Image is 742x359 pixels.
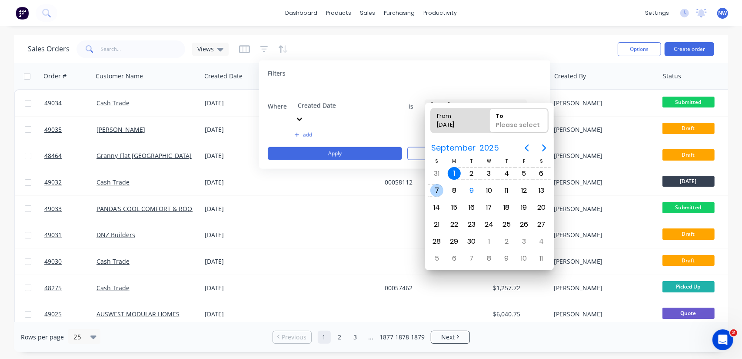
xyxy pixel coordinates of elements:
[480,158,498,165] div: W
[44,310,62,319] span: 49025
[380,331,393,344] a: Page 1877
[96,310,180,318] a: AUSWEST MODULAR HOMES
[44,222,96,248] a: 49031
[448,167,461,180] div: Monday, September 1, 2025
[482,218,496,231] div: Wednesday, September 24, 2025
[663,72,681,81] div: Status
[554,284,650,292] div: [PERSON_NAME]
[465,201,478,214] div: Tuesday, September 16, 2025
[268,69,286,78] span: Filters
[205,151,270,160] div: [DATE]
[44,99,62,107] span: 49034
[448,235,461,248] div: Monday, September 29, 2025
[482,201,496,214] div: Wednesday, September 17, 2025
[205,284,270,292] div: [DATE]
[498,158,515,165] div: T
[43,72,67,81] div: Order #
[205,99,270,107] div: [DATE]
[44,169,96,195] a: 49032
[365,331,378,344] a: Jump forward
[441,333,455,342] span: Next
[517,201,530,214] div: Friday, September 19, 2025
[662,123,715,134] span: Draft
[44,90,96,116] a: 49034
[535,184,548,197] div: Saturday, September 13, 2025
[536,139,553,157] button: Next page
[535,252,548,265] div: Saturday, October 11, 2025
[517,167,530,180] div: Friday, September 5, 2025
[662,149,715,160] span: Draft
[204,72,243,81] div: Created Date
[268,102,294,111] span: Where
[96,257,130,265] a: Cash Trade
[205,231,270,239] div: [DATE]
[44,301,96,327] a: 49025
[44,205,62,213] span: 49033
[430,201,443,214] div: Sunday, September 14, 2025
[478,140,501,156] span: 2025
[205,205,270,213] div: [DATE]
[268,147,402,160] button: Apply
[500,252,513,265] div: Thursday, October 9, 2025
[44,284,62,292] span: 48275
[448,252,461,265] div: Monday, October 6, 2025
[662,228,715,239] span: Draft
[535,235,548,248] div: Saturday, October 4, 2025
[500,201,513,214] div: Thursday, September 18, 2025
[517,218,530,231] div: Friday, September 26, 2025
[482,235,496,248] div: Wednesday, October 1, 2025
[205,125,270,134] div: [DATE]
[273,333,311,342] a: Previous page
[96,125,145,134] a: [PERSON_NAME]
[430,218,443,231] div: Sunday, September 21, 2025
[333,331,346,344] a: Page 2
[295,131,397,138] button: add
[730,329,737,336] span: 2
[515,158,532,165] div: F
[493,284,544,292] div: $1,257.72
[385,178,481,187] div: 00058112
[433,108,478,121] div: From
[482,252,496,265] div: Wednesday, October 8, 2025
[554,205,650,213] div: [PERSON_NAME]
[407,147,542,160] button: Clear
[517,235,530,248] div: Friday, October 3, 2025
[465,252,478,265] div: Tuesday, October 7, 2025
[554,178,650,187] div: [PERSON_NAME]
[535,201,548,214] div: Saturday, September 20, 2025
[96,231,135,239] a: DNZ Builders
[322,7,356,20] div: products
[482,184,496,197] div: Wednesday, September 10, 2025
[430,235,443,248] div: Sunday, September 28, 2025
[500,184,513,197] div: Thursday, September 11, 2025
[465,218,478,231] div: Tuesday, September 23, 2025
[500,218,513,231] div: Thursday, September 25, 2025
[719,9,727,17] span: NW
[431,333,469,342] a: Next page
[482,167,496,180] div: Wednesday, September 3, 2025
[554,231,650,239] div: [PERSON_NAME]
[396,331,409,344] a: Page 1878
[349,331,362,344] a: Page 3
[662,255,715,266] span: Draft
[205,257,270,266] div: [DATE]
[16,7,29,20] img: Factory
[448,201,461,214] div: Monday, September 15, 2025
[554,257,650,266] div: [PERSON_NAME]
[554,99,650,107] div: [PERSON_NAME]
[662,176,715,187] span: [DATE]
[205,178,270,187] div: [DATE]
[379,7,419,20] div: purchasing
[96,284,130,292] a: Cash Trade
[96,178,130,186] a: Cash Trade
[412,331,425,344] a: Page 1879
[712,329,733,350] iframe: Intercom live chat
[535,167,548,180] div: Saturday, September 6, 2025
[430,252,443,265] div: Sunday, October 5, 2025
[101,40,186,58] input: Search...
[662,97,715,107] span: Submitted
[44,275,96,301] a: 48275
[535,218,548,231] div: Saturday, September 27, 2025
[429,140,478,156] span: September
[96,99,130,107] a: Cash Trade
